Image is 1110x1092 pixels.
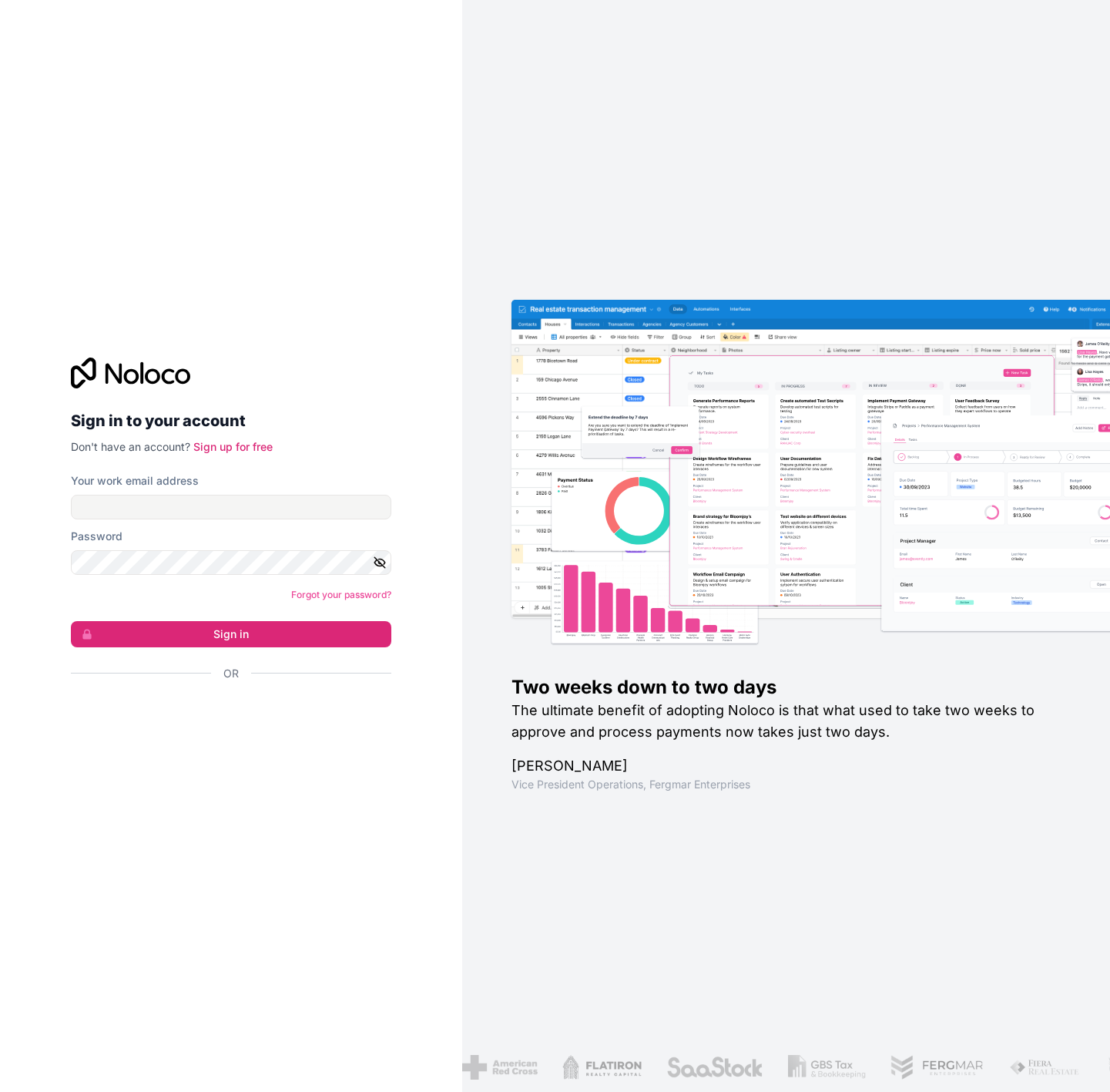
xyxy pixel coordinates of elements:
input: Email address [71,495,391,519]
button: Sign in [71,621,391,647]
h2: Sign in to your account [71,407,391,435]
img: /assets/american-red-cross-BAupjrZR.png [462,1055,537,1080]
img: /assets/gbstax-C-GtDUiK.png [787,1055,866,1080]
label: Password [71,529,122,544]
h1: Vice President Operations , Fergmar Enterprises [511,777,1061,792]
a: Forgot your password? [291,589,391,600]
img: /assets/saastock-C6Zbiodz.png [666,1055,763,1080]
h1: [PERSON_NAME] [511,755,1061,777]
img: /assets/fiera-fwj2N5v4.png [1009,1055,1081,1080]
img: /assets/fergmar-CudnrXN5.png [890,1055,984,1080]
h2: The ultimate benefit of adopting Noloco is that what used to take two weeks to approve and proces... [511,700,1061,743]
img: /assets/flatiron-C8eUkumj.png [562,1055,642,1080]
a: Sign up for free [193,440,273,453]
input: Password [71,550,391,575]
label: Your work email address [71,473,199,489]
h1: Two weeks down to two days [511,675,1061,700]
span: Don't have an account? [71,440,190,453]
span: Or [223,666,239,681]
